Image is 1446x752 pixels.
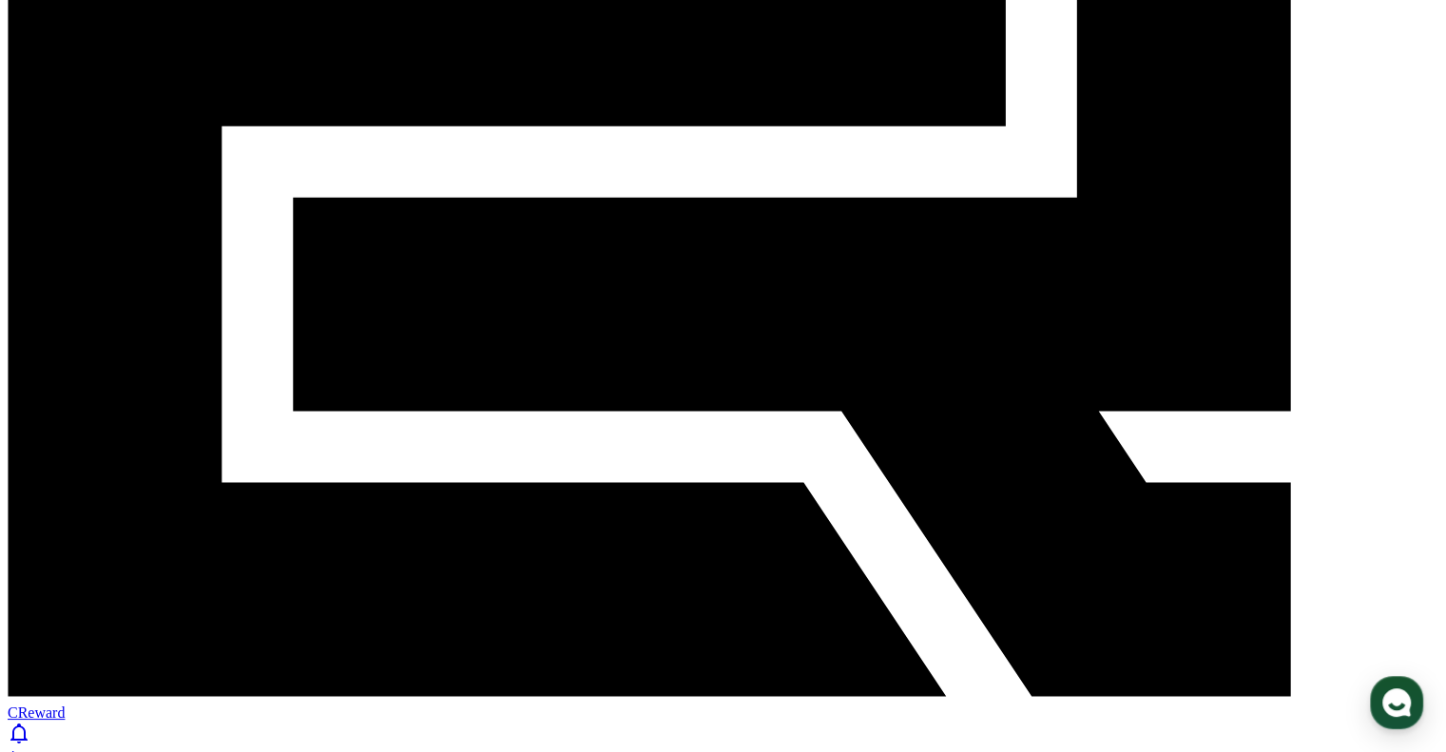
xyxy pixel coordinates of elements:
span: 설정 [294,623,317,638]
a: 설정 [245,594,365,642]
span: 대화 [174,624,197,639]
a: 홈 [6,594,125,642]
a: CReward [8,687,1438,721]
span: 홈 [60,623,71,638]
span: CReward [8,704,65,721]
a: 대화 [125,594,245,642]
